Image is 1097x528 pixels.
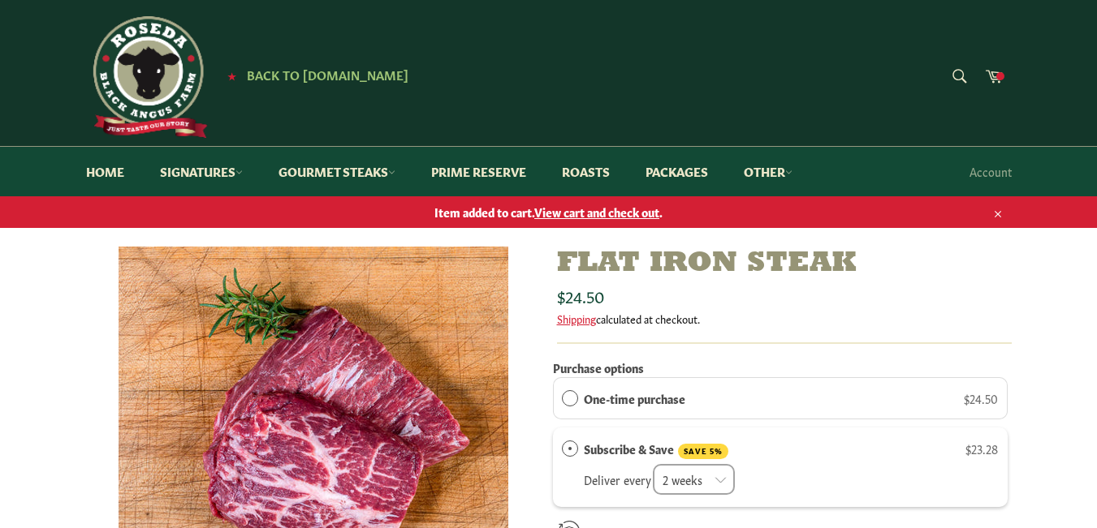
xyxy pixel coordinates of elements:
[553,359,644,376] label: Purchase options
[584,389,685,407] label: One-time purchase
[219,69,408,82] a: ★ Back to [DOMAIN_NAME]
[144,147,259,196] a: Signatures
[678,444,728,459] span: SAVE 5%
[70,147,140,196] a: Home
[557,311,596,326] a: Shipping
[247,66,408,83] span: Back to [DOMAIN_NAME]
[965,440,998,457] span: $23.28
[728,147,809,196] a: Other
[964,390,998,406] span: $24.50
[70,204,1028,220] span: Item added to cart. .
[534,204,659,220] span: View cart and check out
[557,311,1012,326] div: calculated at checkout.
[86,16,208,138] img: Roseda Beef
[584,471,651,487] label: Deliver every
[557,284,604,307] span: $24.50
[557,247,1012,281] h1: Flat Iron Steak
[70,196,1028,228] a: Item added to cart.View cart and check out.
[961,148,1020,195] a: Account
[415,147,542,196] a: Prime Reserve
[262,147,412,196] a: Gourmet Steaks
[546,147,626,196] a: Roasts
[227,69,236,82] span: ★
[629,147,724,196] a: Packages
[562,389,578,407] div: One-time purchase
[562,440,578,457] div: Subscribe & Save
[584,440,728,459] label: Subscribe & Save
[653,464,735,496] select: Interval select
